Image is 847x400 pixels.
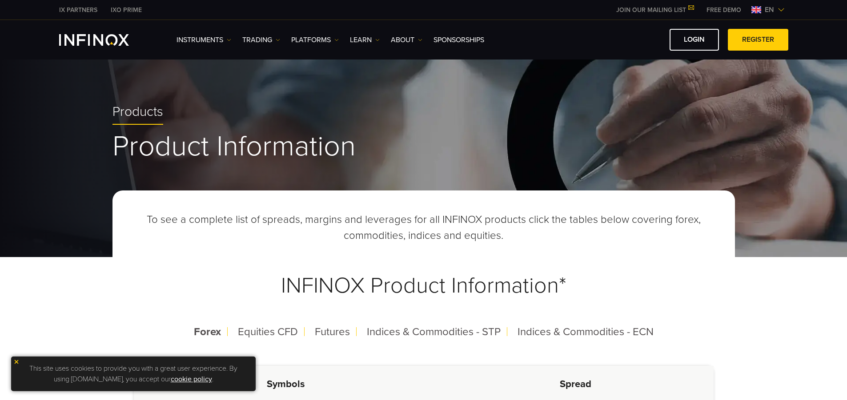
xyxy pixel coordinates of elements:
[59,34,150,46] a: INFINOX Logo
[434,35,484,45] a: SPONSORSHIPS
[367,325,501,338] span: Indices & Commodities - STP
[177,35,231,45] a: Instruments
[391,35,422,45] a: ABOUT
[238,325,298,338] span: Equities CFD
[610,6,700,14] a: JOIN OUR MAILING LIST
[350,35,380,45] a: Learn
[761,4,778,15] span: en
[315,325,350,338] span: Futures
[112,131,735,162] h1: Product Information
[13,359,20,365] img: yellow close icon
[194,325,221,338] span: Forex
[700,5,748,15] a: INFINOX MENU
[52,5,104,15] a: INFINOX
[104,5,149,15] a: INFINOX
[670,29,719,51] a: LOGIN
[291,35,339,45] a: PLATFORMS
[242,35,280,45] a: TRADING
[112,104,163,120] span: Products
[171,375,212,384] a: cookie policy
[16,361,251,387] p: This site uses cookies to provide you with a great user experience. By using [DOMAIN_NAME], you a...
[134,251,714,321] h3: INFINOX Product Information*
[518,325,654,338] span: Indices & Commodities - ECN
[134,212,714,244] p: To see a complete list of spreads, margins and leverages for all INFINOX products click the table...
[728,29,788,51] a: REGISTER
